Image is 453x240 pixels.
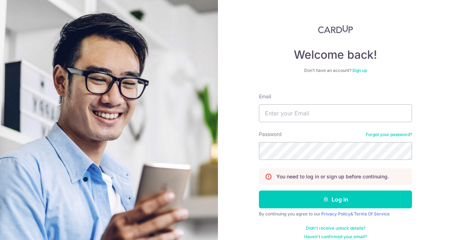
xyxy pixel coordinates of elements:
button: Log in [259,191,412,208]
a: Forgot your password? [366,132,412,137]
a: Haven't confirmed your email? [304,234,367,240]
div: By continuing you agree to our & [259,211,412,217]
div: Don’t have an account? [259,68,412,73]
label: Password [259,131,282,138]
p: You need to log in or sign up before continuing. [276,173,389,180]
img: CardUp Logo [318,25,353,33]
h4: Welcome back! [259,48,412,62]
a: Terms Of Service [354,211,390,216]
a: Sign up [352,68,367,73]
a: Didn't receive unlock details? [306,225,365,231]
input: Enter your Email [259,104,412,122]
label: Email [259,93,271,100]
a: Privacy Policy [321,211,350,216]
